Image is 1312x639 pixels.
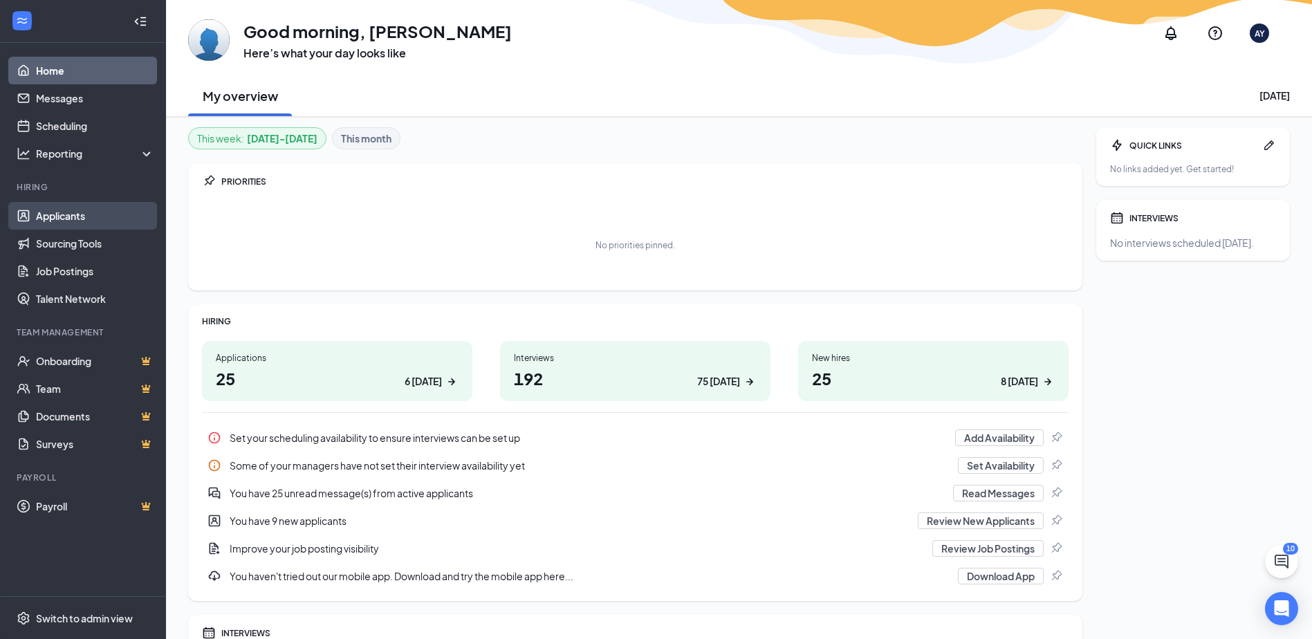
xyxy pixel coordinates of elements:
button: Review Job Postings [932,540,1044,557]
svg: DocumentAdd [207,541,221,555]
div: Hiring [17,181,151,193]
svg: ArrowRight [1041,375,1055,389]
div: New hires [812,352,1055,364]
button: Add Availability [955,429,1044,446]
svg: Info [207,459,221,472]
div: Improve your job posting visibility [202,535,1069,562]
div: You haven't tried out our mobile app. Download and try the mobile app here... [230,569,950,583]
div: No interviews scheduled [DATE]. [1110,236,1276,250]
svg: ArrowRight [445,375,459,389]
svg: ChatActive [1273,553,1290,570]
h3: Here’s what your day looks like [243,46,512,61]
div: This week : [197,131,317,146]
svg: UserEntity [207,514,221,528]
svg: QuestionInfo [1207,25,1223,41]
a: Messages [36,84,154,112]
a: Scheduling [36,112,154,140]
div: You have 25 unread message(s) from active applicants [230,486,945,500]
div: 8 [DATE] [1001,374,1038,389]
h1: Good morning, [PERSON_NAME] [243,19,512,43]
a: Talent Network [36,285,154,313]
div: No links added yet. Get started! [1110,163,1276,175]
svg: Pen [1262,138,1276,152]
button: Review New Applicants [918,512,1044,529]
a: DocumentsCrown [36,402,154,430]
div: Set your scheduling availability to ensure interviews can be set up [202,424,1069,452]
svg: Pin [1049,431,1063,445]
div: Switch to admin view [36,611,133,625]
a: Interviews19275 [DATE]ArrowRight [500,341,770,401]
b: This month [341,131,391,146]
svg: Settings [17,611,30,625]
div: 10 [1283,543,1298,555]
a: OnboardingCrown [36,347,154,375]
div: 75 [DATE] [697,374,740,389]
a: Home [36,57,154,84]
svg: ArrowRight [743,375,757,389]
svg: Calendar [1110,211,1124,225]
div: Some of your managers have not set their interview availability yet [230,459,950,472]
div: 6 [DATE] [405,374,442,389]
h1: 192 [514,367,757,390]
div: AY [1255,28,1265,39]
div: You have 9 new applicants [202,507,1069,535]
svg: DoubleChatActive [207,486,221,500]
a: TeamCrown [36,375,154,402]
div: No priorities pinned. [595,239,675,251]
a: DownloadYou haven't tried out our mobile app. Download and try the mobile app here...Download AppPin [202,562,1069,590]
div: Interviews [514,352,757,364]
div: Payroll [17,472,151,483]
a: UserEntityYou have 9 new applicantsReview New ApplicantsPin [202,507,1069,535]
div: Applications [216,352,459,364]
svg: Analysis [17,147,30,160]
div: Improve your job posting visibility [230,541,924,555]
div: INTERVIEWS [221,627,1069,639]
div: Team Management [17,326,151,338]
a: PayrollCrown [36,492,154,520]
b: [DATE] - [DATE] [247,131,317,146]
div: Set your scheduling availability to ensure interviews can be set up [230,431,947,445]
a: InfoSet your scheduling availability to ensure interviews can be set upAdd AvailabilityPin [202,424,1069,452]
a: InfoSome of your managers have not set their interview availability yetSet AvailabilityPin [202,452,1069,479]
svg: Download [207,569,221,583]
div: PRIORITIES [221,176,1069,187]
div: Some of your managers have not set their interview availability yet [202,452,1069,479]
svg: Pin [1049,541,1063,555]
h2: My overview [203,87,278,104]
svg: Bolt [1110,138,1124,152]
a: DocumentAddImprove your job posting visibilityReview Job PostingsPin [202,535,1069,562]
div: INTERVIEWS [1129,212,1276,224]
button: Read Messages [953,485,1044,501]
svg: Pin [1049,514,1063,528]
svg: Collapse [133,15,147,28]
svg: WorkstreamLogo [15,14,29,28]
a: Applications256 [DATE]ArrowRight [202,341,472,401]
a: Sourcing Tools [36,230,154,257]
button: ChatActive [1265,545,1298,578]
div: Reporting [36,147,155,160]
img: Ariel Yager [188,19,230,61]
a: DoubleChatActiveYou have 25 unread message(s) from active applicantsRead MessagesPin [202,479,1069,507]
div: You have 25 unread message(s) from active applicants [202,479,1069,507]
svg: Info [207,431,221,445]
a: Job Postings [36,257,154,285]
svg: Pin [202,174,216,188]
div: You have 9 new applicants [230,514,909,528]
h1: 25 [216,367,459,390]
svg: Notifications [1163,25,1179,41]
svg: Pin [1049,459,1063,472]
a: New hires258 [DATE]ArrowRight [798,341,1069,401]
div: [DATE] [1259,89,1290,102]
div: Open Intercom Messenger [1265,592,1298,625]
div: You haven't tried out our mobile app. Download and try the mobile app here... [202,562,1069,590]
h1: 25 [812,367,1055,390]
button: Set Availability [958,457,1044,474]
a: SurveysCrown [36,430,154,458]
button: Download App [958,568,1044,584]
svg: Pin [1049,569,1063,583]
a: Applicants [36,202,154,230]
div: HIRING [202,315,1069,327]
div: QUICK LINKS [1129,140,1257,151]
svg: Pin [1049,486,1063,500]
